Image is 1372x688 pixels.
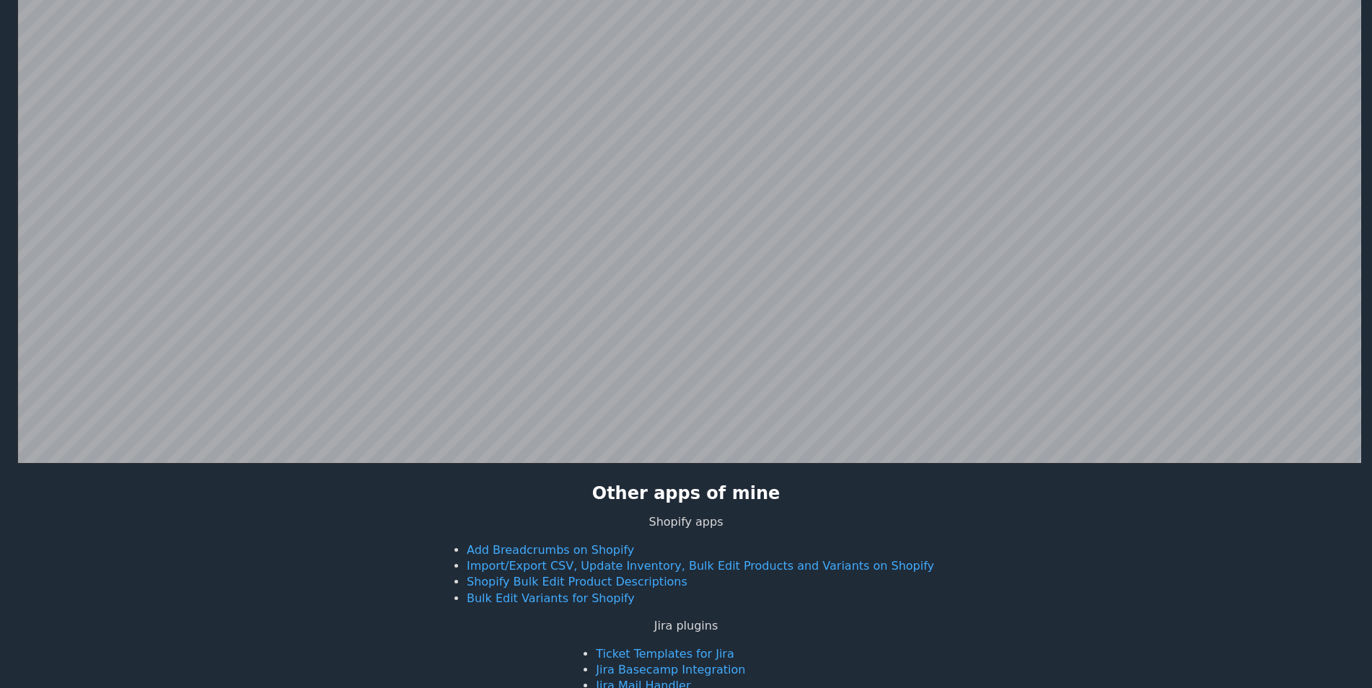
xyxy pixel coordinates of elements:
a: Import/Export CSV, Update Inventory, Bulk Edit Products and Variants on Shopify [467,559,934,573]
a: Add Breadcrumbs on Shopify [467,543,634,557]
a: Jira Basecamp Integration [596,663,745,676]
h2: Other apps of mine [592,482,780,506]
a: Shopify Bulk Edit Product Descriptions [467,575,687,588]
a: Ticket Templates for Jira [596,647,734,661]
a: Bulk Edit Variants for Shopify [467,591,635,605]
